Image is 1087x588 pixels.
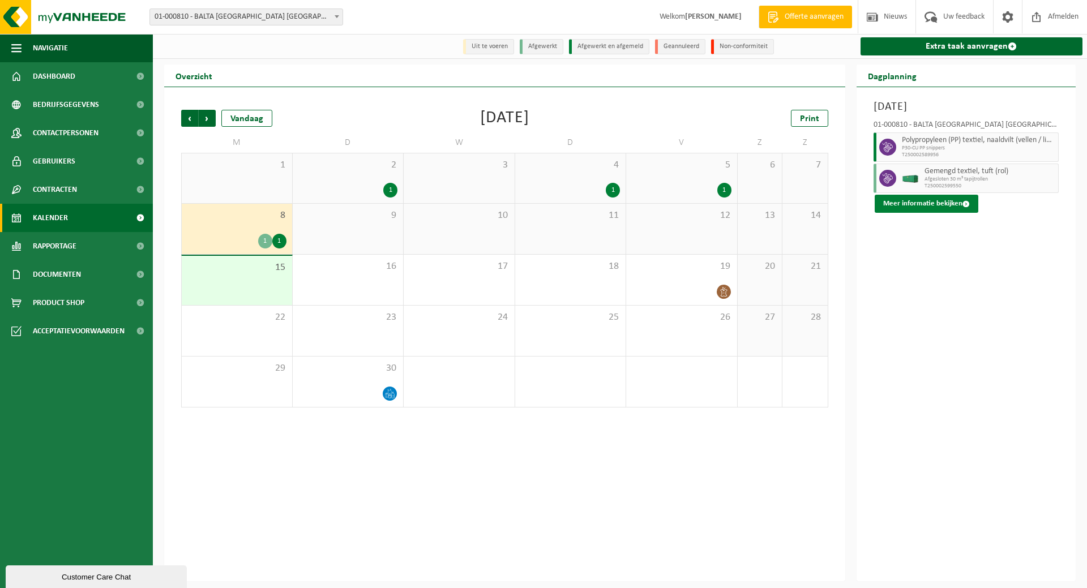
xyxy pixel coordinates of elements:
[33,62,75,91] span: Dashboard
[33,119,99,147] span: Contactpersonen
[782,11,846,23] span: Offerte aanvragen
[515,132,627,153] td: D
[33,289,84,317] span: Product Shop
[902,152,1056,158] span: T250002589956
[164,65,224,87] h2: Overzicht
[655,39,705,54] li: Geannuleerd
[632,311,731,324] span: 26
[569,39,649,54] li: Afgewerkt en afgemeld
[521,209,620,222] span: 11
[33,232,76,260] span: Rapportage
[520,39,563,54] li: Afgewerkt
[521,260,620,273] span: 18
[788,311,821,324] span: 28
[480,110,529,127] div: [DATE]
[409,209,509,222] span: 10
[298,362,398,375] span: 30
[874,121,1059,132] div: 01-000810 - BALTA [GEOGRAPHIC_DATA] [GEOGRAPHIC_DATA] - [GEOGRAPHIC_DATA]
[33,34,68,62] span: Navigatie
[857,65,928,87] h2: Dagplanning
[33,260,81,289] span: Documenten
[738,132,783,153] td: Z
[632,260,731,273] span: 19
[788,260,821,273] span: 21
[221,110,272,127] div: Vandaag
[874,98,1059,115] h3: [DATE]
[293,132,404,153] td: D
[743,260,777,273] span: 20
[632,209,731,222] span: 12
[800,114,819,123] span: Print
[33,317,125,345] span: Acceptatievoorwaarden
[181,110,198,127] span: Vorige
[743,209,777,222] span: 13
[199,110,216,127] span: Volgende
[743,159,777,171] span: 6
[181,132,293,153] td: M
[685,12,742,21] strong: [PERSON_NAME]
[626,132,738,153] td: V
[521,311,620,324] span: 25
[187,311,286,324] span: 22
[33,204,68,232] span: Kalender
[33,91,99,119] span: Bedrijfsgegevens
[717,183,731,198] div: 1
[149,8,343,25] span: 01-000810 - BALTA OUDENAARDE NV - OUDENAARDE
[782,132,828,153] td: Z
[788,209,821,222] span: 14
[463,39,514,54] li: Uit te voeren
[187,362,286,375] span: 29
[33,175,77,204] span: Contracten
[632,159,731,171] span: 5
[902,174,919,183] img: HK-XA-30-GN-00
[298,311,398,324] span: 23
[743,311,777,324] span: 27
[298,159,398,171] span: 2
[272,234,286,248] div: 1
[521,159,620,171] span: 4
[409,311,509,324] span: 24
[902,136,1056,145] span: Polypropyleen (PP) textiel, naaldvilt (vellen / linten)
[33,147,75,175] span: Gebruikers
[759,6,852,28] a: Offerte aanvragen
[404,132,515,153] td: W
[791,110,828,127] a: Print
[187,159,286,171] span: 1
[788,159,821,171] span: 7
[875,195,978,213] button: Meer informatie bekijken
[902,145,1056,152] span: P30-CU PP snippers
[711,39,774,54] li: Non-conformiteit
[409,260,509,273] span: 17
[606,183,620,198] div: 1
[409,159,509,171] span: 3
[187,209,286,222] span: 8
[298,209,398,222] span: 9
[258,234,272,248] div: 1
[298,260,398,273] span: 16
[861,37,1083,55] a: Extra taak aanvragen
[383,183,397,198] div: 1
[925,167,1056,176] span: Gemengd textiel, tuft (rol)
[187,261,286,274] span: 15
[925,176,1056,183] span: Afgesloten 30 m³ tapijtrollen
[150,9,343,25] span: 01-000810 - BALTA OUDENAARDE NV - OUDENAARDE
[925,183,1056,190] span: T250002599550
[6,563,189,588] iframe: chat widget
